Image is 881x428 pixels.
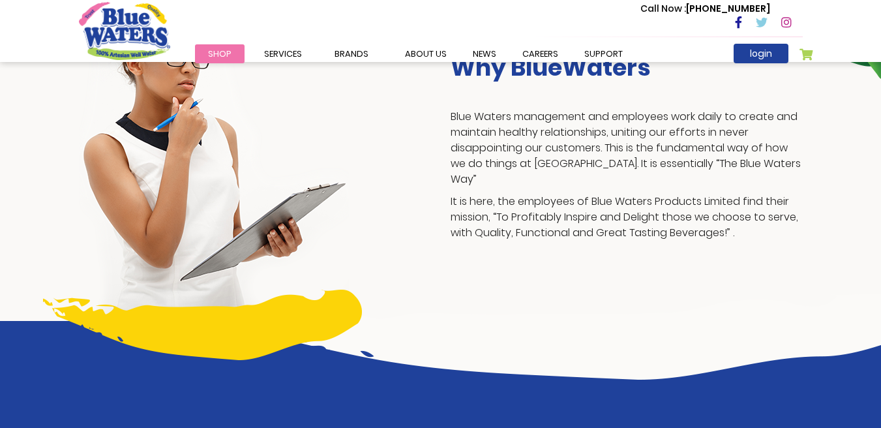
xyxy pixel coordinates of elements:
img: career-intro-art.png [187,294,881,380]
p: Blue Waters management and employees work daily to create and maintain healthy relationships, uni... [451,109,803,187]
a: support [571,44,636,63]
a: careers [509,44,571,63]
a: about us [392,44,460,63]
span: Call Now : [640,2,686,15]
span: Services [264,48,302,60]
a: store logo [79,2,170,59]
p: [PHONE_NUMBER] [640,2,770,16]
img: career-yellow-bar.png [43,290,362,360]
span: Shop [208,48,231,60]
a: login [734,44,788,63]
a: News [460,44,509,63]
p: It is here, the employees of Blue Waters Products Limited find their mission, “To Profitably Insp... [451,194,803,241]
h3: Why BlueWaters [451,53,803,82]
span: Brands [335,48,368,60]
